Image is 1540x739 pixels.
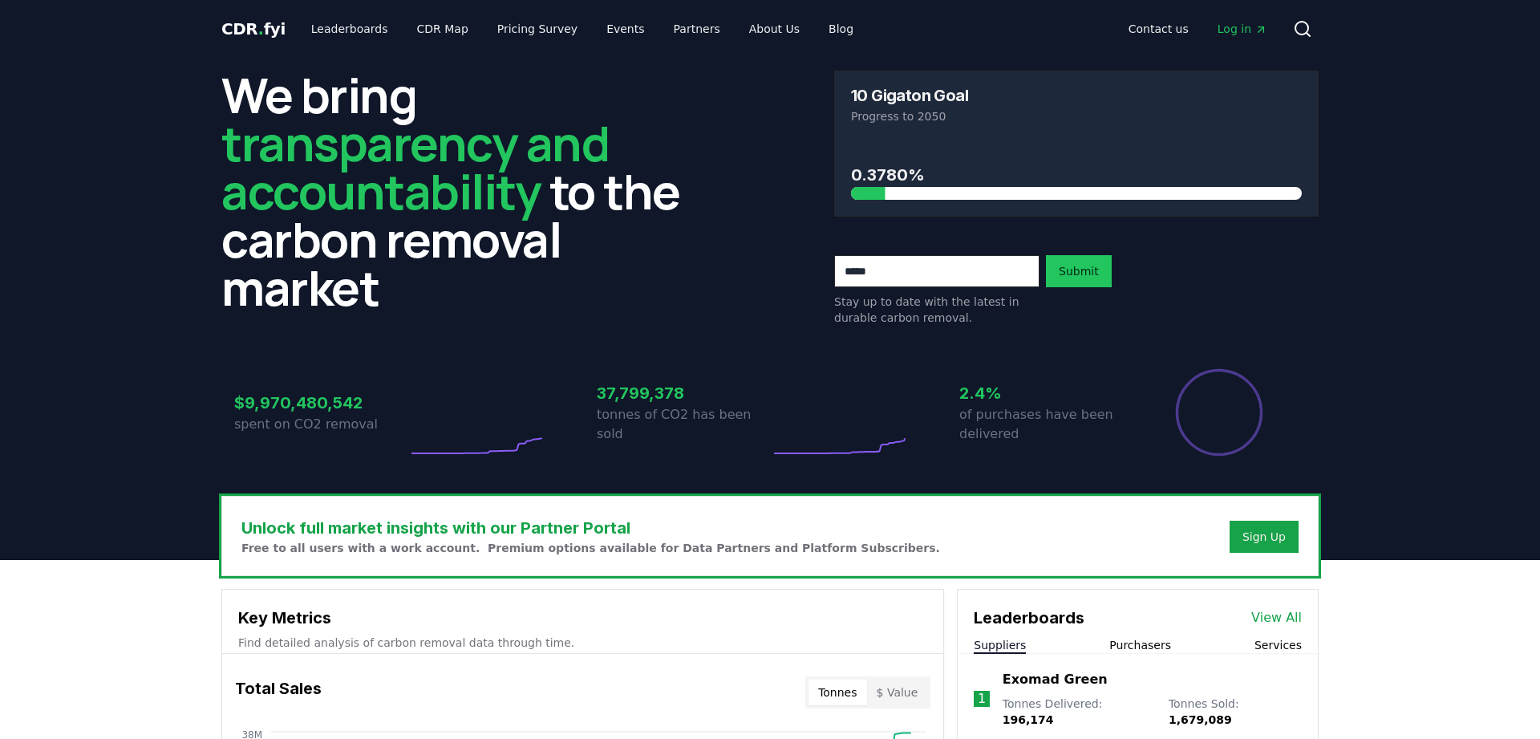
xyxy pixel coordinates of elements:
h3: Leaderboards [974,606,1084,630]
a: Events [594,14,657,43]
a: Partners [661,14,733,43]
p: of purchases have been delivered [959,405,1133,444]
h3: $9,970,480,542 [234,391,407,415]
span: . [258,19,264,39]
button: Tonnes [808,680,866,705]
h2: We bring to the carbon removal market [221,71,706,311]
a: About Us [736,14,813,43]
span: CDR fyi [221,19,286,39]
button: Suppliers [974,637,1026,653]
button: $ Value [867,680,928,705]
p: Find detailed analysis of carbon removal data through time. [238,635,927,651]
nav: Main [1116,14,1280,43]
a: Pricing Survey [484,14,590,43]
p: tonnes of CO2 has been sold [597,405,770,444]
a: CDR Map [404,14,481,43]
h3: 0.3780% [851,163,1302,187]
p: Free to all users with a work account. Premium options available for Data Partners and Platform S... [241,540,940,556]
div: Percentage of sales delivered [1174,367,1264,457]
a: View All [1251,608,1302,627]
a: Log in [1205,14,1280,43]
p: Progress to 2050 [851,108,1302,124]
button: Submit [1046,255,1112,287]
h3: 37,799,378 [597,381,770,405]
span: 196,174 [1003,713,1054,726]
p: spent on CO2 removal [234,415,407,434]
button: Services [1254,637,1302,653]
a: Exomad Green [1003,670,1108,689]
a: Sign Up [1242,529,1286,545]
p: 1 [978,689,986,709]
a: Blog [816,14,866,43]
button: Sign Up [1230,521,1299,553]
h3: 10 Gigaton Goal [851,87,968,104]
a: CDR.fyi [221,18,286,40]
p: Tonnes Delivered : [1003,696,1153,728]
nav: Main [298,14,866,43]
a: Contact us [1116,14,1202,43]
p: Stay up to date with the latest in durable carbon removal. [834,294,1039,326]
h3: Key Metrics [238,606,927,630]
span: transparency and accountability [221,110,609,224]
a: Leaderboards [298,14,401,43]
h3: Unlock full market insights with our Partner Portal [241,516,940,540]
button: Purchasers [1109,637,1171,653]
p: Tonnes Sold : [1169,696,1302,728]
h3: Total Sales [235,676,322,709]
h3: 2.4% [959,381,1133,405]
span: 1,679,089 [1169,713,1232,726]
span: Log in [1218,21,1267,37]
